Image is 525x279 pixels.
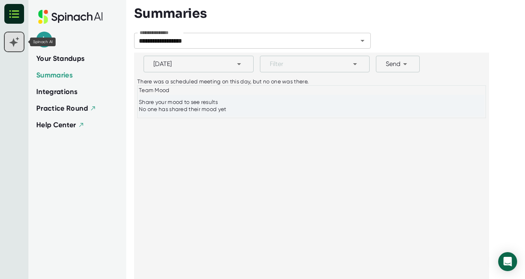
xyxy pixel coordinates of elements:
[137,78,308,85] div: There was a scheduled meeting on this day, but no one was there.
[386,59,410,69] span: Send
[144,56,254,72] button: [DATE]
[357,35,368,46] button: Open
[36,121,76,129] span: Help Center
[36,32,52,47] span: k
[376,56,420,72] button: Send
[139,106,484,113] div: No one has shared their mood yet
[36,120,84,130] button: Help Center
[36,103,96,114] button: Practice Round
[36,70,73,81] button: Summaries
[36,104,88,113] span: Practice Round
[153,59,244,69] span: [DATE]
[270,59,360,69] span: Filter
[36,87,77,97] button: Integrations
[134,6,207,21] h3: Summaries
[36,53,85,64] button: Your Standups
[498,252,517,271] div: Open Intercom Messenger
[139,87,484,95] div: Team Mood
[260,56,370,72] button: Filter
[139,99,484,106] div: Share your mood to see results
